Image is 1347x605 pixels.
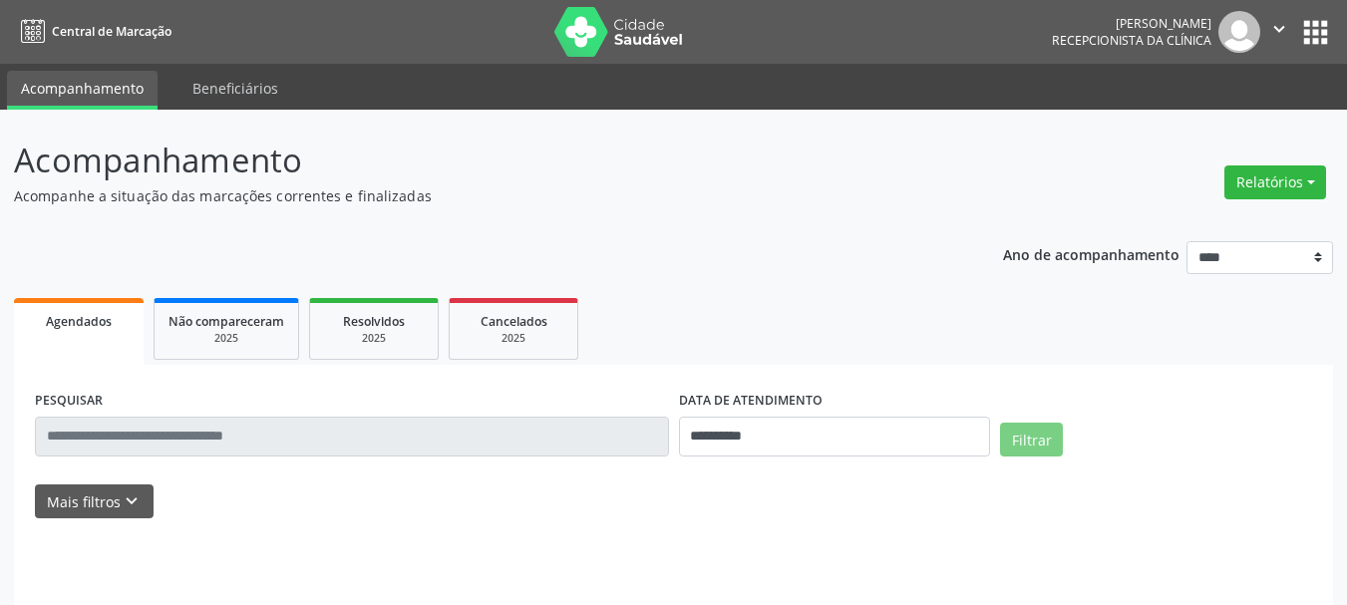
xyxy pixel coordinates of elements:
[324,331,424,346] div: 2025
[14,15,171,48] a: Central de Marcação
[1000,423,1063,456] button: Filtrar
[7,71,158,110] a: Acompanhamento
[14,136,937,185] p: Acompanhamento
[1218,11,1260,53] img: img
[1052,15,1211,32] div: [PERSON_NAME]
[679,386,823,417] label: DATA DE ATENDIMENTO
[464,331,563,346] div: 2025
[52,23,171,40] span: Central de Marcação
[14,185,937,206] p: Acompanhe a situação das marcações correntes e finalizadas
[1298,15,1333,50] button: apps
[1224,165,1326,199] button: Relatórios
[481,313,547,330] span: Cancelados
[343,313,405,330] span: Resolvidos
[1260,11,1298,53] button: 
[46,313,112,330] span: Agendados
[168,313,284,330] span: Não compareceram
[35,484,154,519] button: Mais filtroskeyboard_arrow_down
[1003,241,1179,266] p: Ano de acompanhamento
[178,71,292,106] a: Beneficiários
[35,386,103,417] label: PESQUISAR
[121,490,143,512] i: keyboard_arrow_down
[1268,18,1290,40] i: 
[1052,32,1211,49] span: Recepcionista da clínica
[168,331,284,346] div: 2025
